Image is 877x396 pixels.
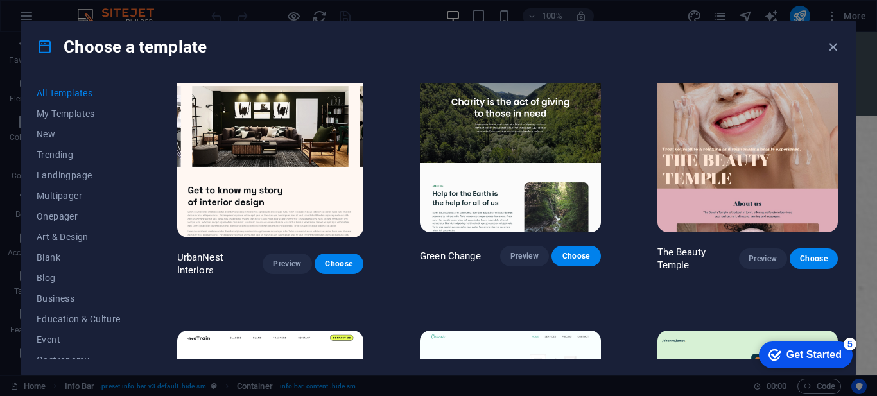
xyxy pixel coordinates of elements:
span: Onepager [37,211,121,221]
button: Choose [315,254,363,274]
img: Green Change [420,66,600,232]
button: All Templates [37,83,121,103]
img: UrbanNest Interiors [177,66,363,238]
button: Art & Design [37,227,121,247]
div: 5 [95,3,108,15]
p: UrbanNest Interiors [177,251,263,277]
button: Onepager [37,206,121,227]
button: Blank [37,247,121,268]
span: Choose [562,251,590,261]
span: Education & Culture [37,314,121,324]
button: Business [37,288,121,309]
span: Art & Design [37,232,121,242]
div: Get Started 5 items remaining, 0% complete [10,6,104,33]
span: Preview [510,251,539,261]
h4: Choose a template [37,37,207,57]
button: Trending [37,144,121,165]
span: Multipager [37,191,121,201]
span: New [37,129,121,139]
span: Choose [325,259,353,269]
button: Preview [739,248,787,269]
button: Gastronomy [37,350,121,370]
span: Choose [800,254,828,264]
span: My Templates [37,108,121,119]
span: Business [37,293,121,304]
span: Blank [37,252,121,263]
span: Trending [37,150,121,160]
span: Event [37,334,121,345]
button: Blog [37,268,121,288]
div: Get Started [38,14,93,26]
button: Choose [790,248,838,269]
span: Gastronomy [37,355,121,365]
span: Landingpage [37,170,121,180]
button: Education & Culture [37,309,121,329]
p: The Beauty Temple [657,246,739,271]
p: Green Change [420,250,481,263]
span: Blog [37,273,121,283]
button: My Templates [37,103,121,124]
button: Landingpage [37,165,121,185]
button: Preview [263,254,311,274]
img: The Beauty Temple [657,66,838,232]
button: Multipager [37,185,121,206]
button: Choose [551,246,600,266]
button: Event [37,329,121,350]
span: All Templates [37,88,121,98]
button: New [37,124,121,144]
button: Preview [500,246,549,266]
span: Preview [273,259,301,269]
span: Preview [749,254,777,264]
